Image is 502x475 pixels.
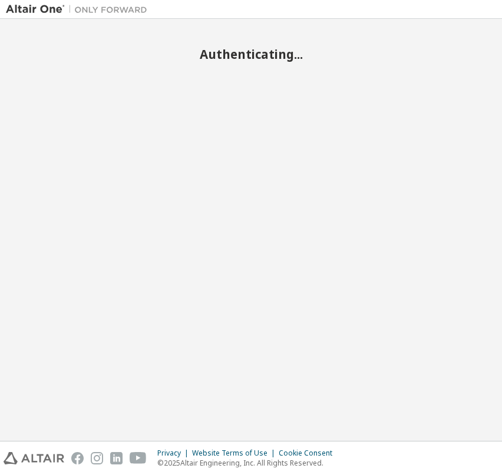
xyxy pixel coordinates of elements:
[71,452,84,464] img: facebook.svg
[279,449,339,458] div: Cookie Consent
[110,452,123,464] img: linkedin.svg
[6,46,496,62] h2: Authenticating...
[6,4,153,15] img: Altair One
[157,458,339,468] p: © 2025 Altair Engineering, Inc. All Rights Reserved.
[192,449,279,458] div: Website Terms of Use
[130,452,147,464] img: youtube.svg
[4,452,64,464] img: altair_logo.svg
[157,449,192,458] div: Privacy
[91,452,103,464] img: instagram.svg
